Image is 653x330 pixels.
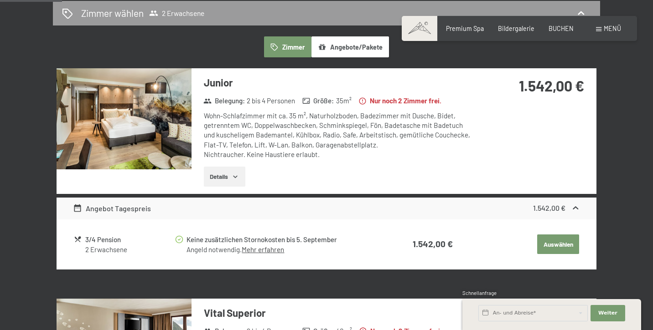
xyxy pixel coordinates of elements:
div: Angeld notwendig. [187,245,376,254]
div: Keine zusätzlichen Stornokosten bis 5. September [187,234,376,245]
strong: Größe : [302,96,334,106]
div: 2 Erwachsene [85,245,174,254]
button: Zimmer [264,36,311,57]
span: 2 bis 4 Personen [247,96,295,106]
h3: Junior [204,76,475,90]
a: Premium Spa [446,25,484,32]
button: Auswählen [537,234,579,254]
strong: 1.542,00 € [519,77,584,94]
button: Details [204,167,245,187]
span: 2 Erwachsene [149,9,204,18]
div: 3/4 Pension [85,234,174,245]
img: mss_renderimg.php [57,68,192,169]
span: Schnellanfrage [462,290,497,296]
span: 35 m² [336,96,352,106]
a: BUCHEN [549,25,574,32]
button: Weiter [591,305,625,321]
a: Bildergalerie [498,25,534,32]
h3: Vital Superior [204,306,475,320]
a: Mehr erfahren [242,245,284,254]
strong: 1.542,00 € [413,239,453,249]
div: Angebot Tagespreis [73,203,151,214]
strong: Belegung : [203,96,245,106]
div: Angebot Tagespreis1.542,00 € [57,198,596,219]
button: Angebote/Pakete [311,36,389,57]
strong: 1.542,00 € [533,203,565,212]
strong: Nur noch 2 Zimmer frei. [358,96,441,106]
h2: Zimmer wählen [81,6,144,20]
div: Wohn-Schlafzimmer mit ca. 35 m², Naturholzboden, Badezimmer mit Dusche, Bidet, getrenntem WC, Dop... [204,111,475,159]
span: Menü [604,25,621,32]
span: Weiter [598,310,617,317]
